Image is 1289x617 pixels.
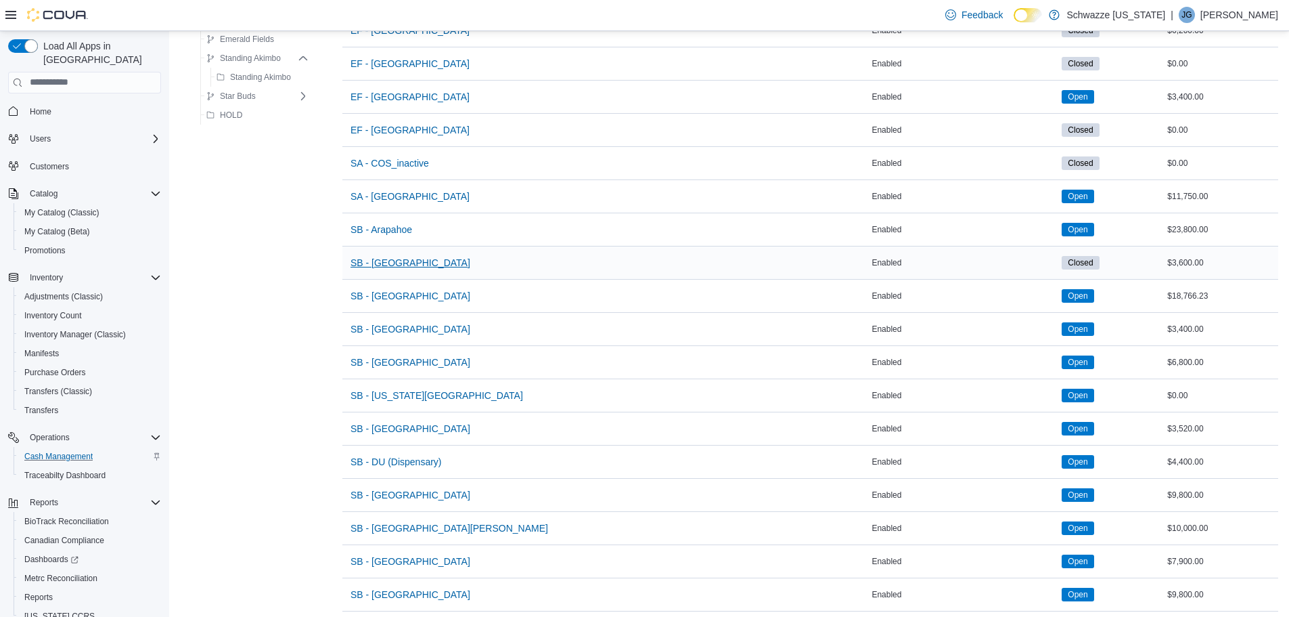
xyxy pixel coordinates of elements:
[24,516,109,527] span: BioTrack Reconciliation
[1068,423,1087,435] span: Open
[345,150,434,177] button: SA - COS_inactive
[24,270,68,286] button: Inventory
[1068,555,1087,568] span: Open
[201,107,248,123] button: HOLD
[3,156,166,176] button: Customers
[1062,389,1093,402] span: Open
[24,131,56,147] button: Users
[19,589,161,605] span: Reports
[19,383,161,400] span: Transfers (Classic)
[220,53,281,64] span: Standing Akimbo
[14,306,166,325] button: Inventory Count
[1068,91,1087,103] span: Open
[1164,387,1278,404] div: $0.00
[869,487,1059,503] div: Enabled
[869,421,1059,437] div: Enabled
[24,158,161,175] span: Customers
[201,88,261,104] button: Star Buds
[19,364,161,381] span: Purchase Orders
[1164,288,1278,304] div: $18,766.23
[14,588,166,607] button: Reports
[201,50,286,66] button: Standing Akimbo
[1068,224,1087,236] span: Open
[1062,488,1093,502] span: Open
[869,454,1059,470] div: Enabled
[24,329,126,340] span: Inventory Manager (Classic)
[1179,7,1195,23] div: Juan Garcia
[19,513,114,530] a: BioTrack Reconciliation
[1014,8,1042,22] input: Dark Mode
[3,428,166,447] button: Operations
[19,383,97,400] a: Transfers (Classic)
[19,364,91,381] a: Purchase Orders
[14,550,166,569] a: Dashboards
[869,221,1059,238] div: Enabled
[350,57,470,70] span: EF - [GEOGRAPHIC_DATA]
[350,356,470,369] span: SB - [GEOGRAPHIC_DATA]
[1062,422,1093,435] span: Open
[350,223,412,236] span: SB - Arapahoe
[345,349,476,376] button: SB - [GEOGRAPHIC_DATA]
[3,129,166,148] button: Users
[350,389,523,402] span: SB - [US_STATE][GEOGRAPHIC_DATA]
[1164,321,1278,337] div: $3,400.00
[1062,223,1093,236] span: Open
[14,287,166,306] button: Adjustments (Classic)
[24,186,161,202] span: Catalog
[24,186,63,202] button: Catalog
[24,554,78,565] span: Dashboards
[1062,289,1093,303] span: Open
[345,448,447,475] button: SB - DU (Dispensary)
[1164,587,1278,603] div: $9,800.00
[1164,553,1278,570] div: $7,900.00
[1068,257,1093,269] span: Closed
[19,402,161,419] span: Transfers
[24,104,57,120] a: Home
[3,493,166,512] button: Reports
[350,289,470,303] span: SB - [GEOGRAPHIC_DATA]
[14,344,166,363] button: Manifests
[350,455,442,469] span: SB - DU (Dispensary)
[220,91,256,102] span: Star Buds
[14,203,166,222] button: My Catalog (Classic)
[1068,522,1087,534] span: Open
[1164,122,1278,138] div: $0.00
[1062,123,1099,137] span: Closed
[19,205,161,221] span: My Catalog (Classic)
[24,429,161,446] span: Operations
[30,432,70,443] span: Operations
[1171,7,1173,23] p: |
[24,158,74,175] a: Customers
[869,56,1059,72] div: Enabled
[14,222,166,241] button: My Catalog (Beta)
[19,224,95,240] a: My Catalog (Beta)
[1062,90,1093,104] span: Open
[350,588,470,601] span: SB - [GEOGRAPHIC_DATA]
[1068,589,1087,601] span: Open
[3,102,166,121] button: Home
[14,325,166,344] button: Inventory Manager (Classic)
[19,589,58,605] a: Reports
[350,522,548,535] span: SB - [GEOGRAPHIC_DATA][PERSON_NAME]
[350,256,470,270] span: SB - [GEOGRAPHIC_DATA]
[345,183,475,210] button: SA - [GEOGRAPHIC_DATA]
[350,488,470,502] span: SB - [GEOGRAPHIC_DATA]
[1068,124,1093,136] span: Closed
[1068,356,1087,368] span: Open
[14,382,166,401] button: Transfers (Classic)
[19,326,131,343] a: Inventory Manager (Classic)
[1062,190,1093,203] span: Open
[24,573,97,584] span: Metrc Reconciliation
[1062,322,1093,336] span: Open
[24,494,161,511] span: Reports
[350,555,470,568] span: SB - [GEOGRAPHIC_DATA]
[211,69,296,85] button: Standing Akimbo
[19,289,161,305] span: Adjustments (Classic)
[940,1,1008,28] a: Feedback
[24,245,66,256] span: Promotions
[24,310,82,321] span: Inventory Count
[1164,56,1278,72] div: $0.00
[1164,221,1278,238] div: $23,800.00
[220,34,274,45] span: Emerald Fields
[27,8,88,22] img: Cova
